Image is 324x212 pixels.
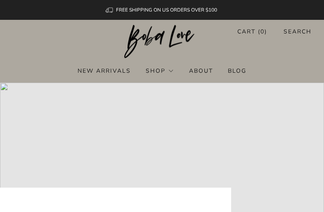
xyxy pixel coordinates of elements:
a: Cart [237,25,267,38]
a: Search [284,25,312,38]
a: About [189,64,213,77]
span: FREE SHIPPING ON US ORDERS OVER $100 [116,7,217,13]
a: Shop [146,64,174,77]
img: Boba Love [124,25,200,59]
a: Blog [228,64,246,77]
items-count: 0 [260,28,265,36]
a: New Arrivals [78,64,131,77]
